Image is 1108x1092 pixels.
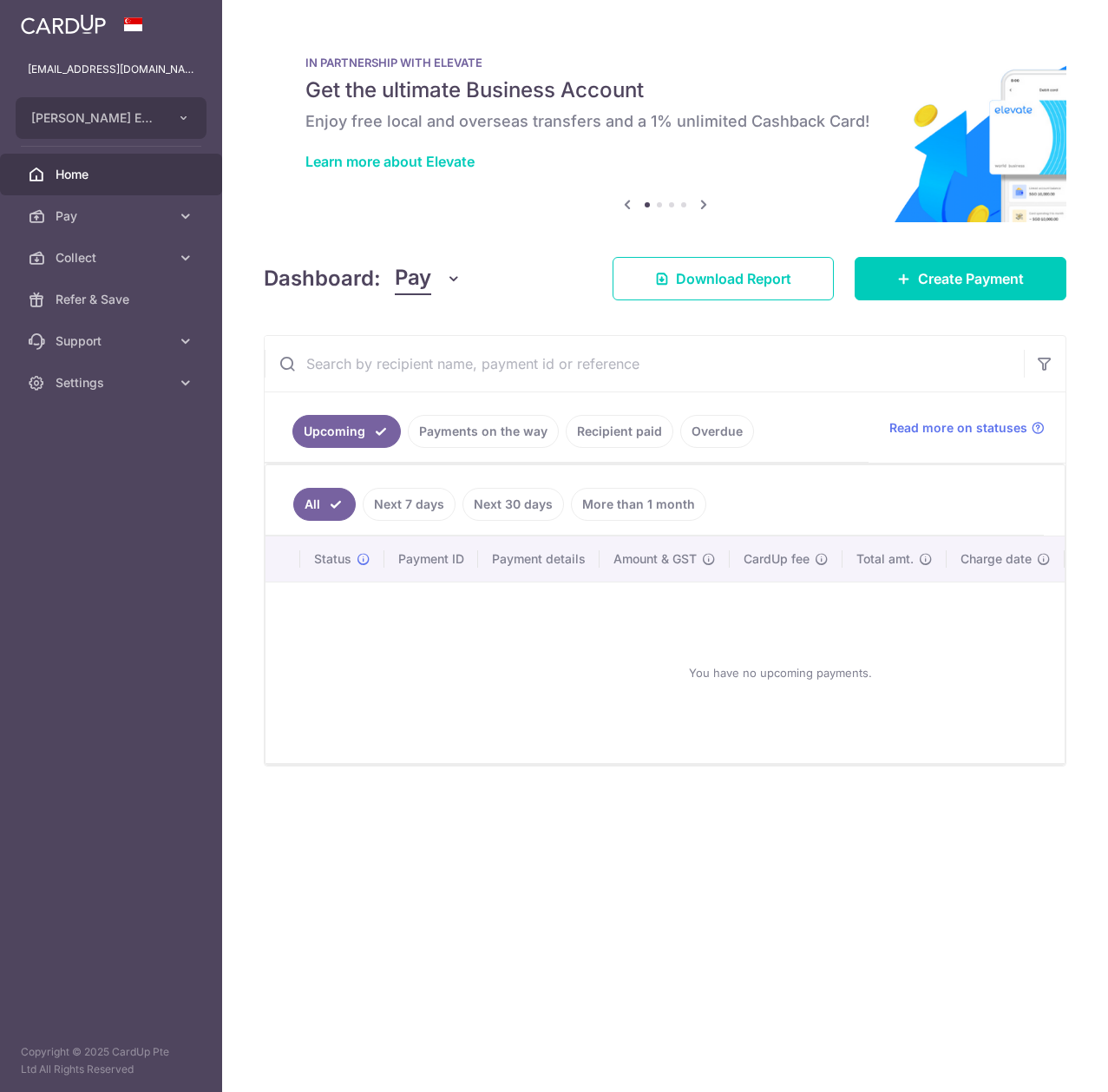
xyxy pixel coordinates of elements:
img: Renovation banner [264,28,1066,222]
span: CardUp fee [744,550,810,568]
button: [PERSON_NAME] EYE CARE PTE. LTD. [16,97,207,139]
a: Upcoming [292,415,401,448]
a: Recipient paid [566,415,673,448]
p: IN PARTNERSHIP WITH ELEVATE [305,56,1025,69]
span: Home [56,166,170,183]
span: Download Report [676,268,791,289]
span: Support [56,332,170,350]
a: Create Payment [855,257,1066,300]
span: Create Payment [918,268,1024,289]
span: Total amt. [856,550,914,568]
span: Refer & Save [56,291,170,308]
input: Search by recipient name, payment id or reference [265,336,1024,391]
a: Next 7 days [363,488,456,521]
th: Payment ID [384,536,478,582]
button: Pay [395,262,462,295]
span: [PERSON_NAME] EYE CARE PTE. LTD. [31,109,160,127]
span: Charge date [960,550,1032,568]
h4: Dashboard: [264,263,381,294]
span: Status [314,550,351,568]
h5: Get the ultimate Business Account [305,76,1025,104]
a: Learn more about Elevate [305,153,475,170]
p: [EMAIL_ADDRESS][DOMAIN_NAME] [28,61,194,78]
a: Read more on statuses [889,419,1045,437]
a: Next 30 days [462,488,564,521]
a: Overdue [680,415,754,448]
img: CardUp [21,14,106,35]
span: Pay [395,262,431,295]
span: Read more on statuses [889,419,1027,437]
span: Collect [56,249,170,266]
span: Settings [56,374,170,391]
a: More than 1 month [571,488,706,521]
span: Pay [56,207,170,225]
a: Payments on the way [408,415,559,448]
h6: Enjoy free local and overseas transfers and a 1% unlimited Cashback Card! [305,111,1025,132]
a: All [293,488,356,521]
span: Amount & GST [613,550,697,568]
th: Payment details [478,536,600,582]
a: Download Report [613,257,834,300]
